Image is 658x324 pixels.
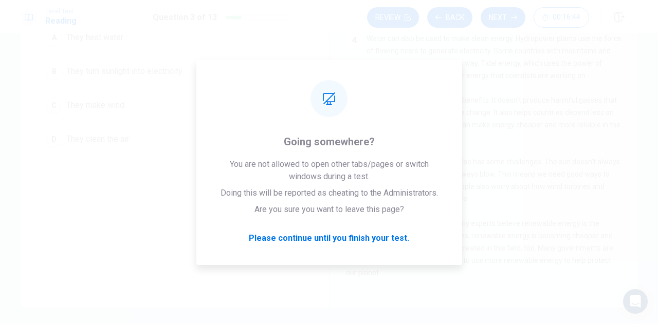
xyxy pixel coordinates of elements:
span: Level Test [45,8,77,15]
span: They turn sunlight into electricity [66,65,182,78]
button: Back [427,7,472,28]
span: Despite these challenges, many experts believe renewable energy is the future. As technology impr... [346,219,613,277]
button: Next [481,7,525,28]
button: 00:16:44 [534,7,589,28]
span: They heat water [66,31,123,44]
button: BThey turn sunlight into electricity [41,59,308,84]
div: 5 [346,94,362,110]
button: AThey heat water [41,25,308,50]
div: Open Intercom Messenger [623,289,648,314]
h1: Question 3 of 13 [153,11,217,24]
span: 00:16:44 [553,13,580,22]
span: Water can also be used to make clean energy. Hydropower plants use the force of flowing rivers to... [346,34,622,80]
span: Renewable energy has many benefits. It doesn't produce harmful gasses that cause air pollution an... [346,96,620,141]
button: CThey make wind [41,92,308,118]
h1: Reading [45,15,77,27]
button: Review [367,7,419,28]
span: However, renewable energy also has some challenges. The sun doesn't always shine, and the wind do... [346,158,620,203]
div: C [46,97,62,113]
div: D [46,131,62,147]
div: 4 [346,32,362,49]
div: A [46,29,62,46]
button: DThey clean the air [41,126,308,152]
div: 7 [346,217,362,234]
div: B [46,63,62,80]
div: 6 [346,156,362,172]
span: They make wind [66,99,124,111]
span: They clean the air [66,133,129,145]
